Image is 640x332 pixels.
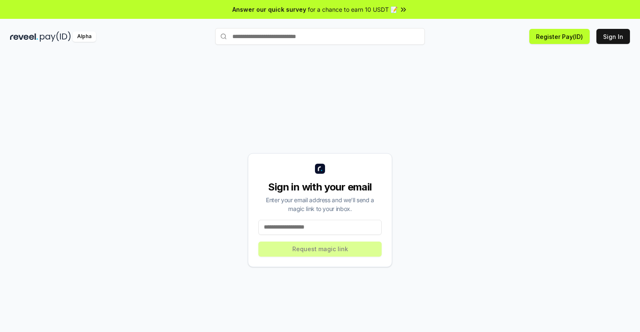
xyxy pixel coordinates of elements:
img: reveel_dark [10,31,38,42]
div: Sign in with your email [258,180,382,194]
div: Enter your email address and we’ll send a magic link to your inbox. [258,196,382,213]
button: Register Pay(ID) [529,29,590,44]
img: pay_id [40,31,71,42]
span: Answer our quick survey [232,5,306,14]
div: Alpha [73,31,96,42]
img: logo_small [315,164,325,174]
button: Sign In [596,29,630,44]
span: for a chance to earn 10 USDT 📝 [308,5,398,14]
